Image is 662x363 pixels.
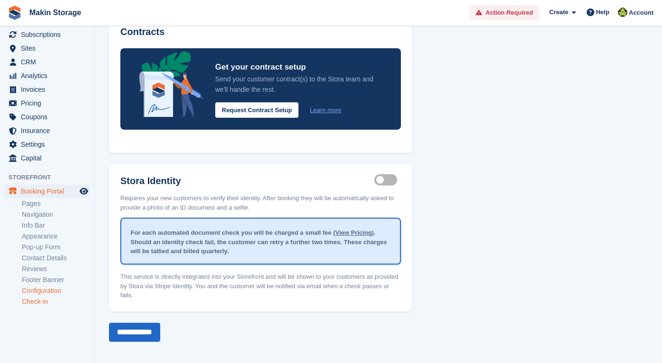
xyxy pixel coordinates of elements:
p: Send your customer contract(s) to the Stora team and we'll handle the rest. [215,74,382,95]
a: Footer Banner [22,275,90,284]
p: This service is directly integrated into your Storefront and will be shown to your customers as p... [120,266,401,300]
a: Makin Storage [26,5,85,20]
a: Action Required [470,5,539,21]
a: menu [5,138,90,151]
label: Identity proof enabled [374,179,401,181]
span: Create [549,8,568,17]
img: stora-icon-8386f47178a22dfd0bd8f6a31ec36ba5ce8667c1dd55bd0f319d3a0aa187defe.svg [8,6,22,20]
img: integrated-contracts-announcement-icon-4bcc16208f3049d2eff6d38435ce2bd7c70663ee5dfbe56b0d99acac82... [139,52,204,117]
span: Coupons [21,110,78,124]
a: menu [5,42,90,55]
span: Booking Portal [21,185,78,198]
span: Action Required [486,8,533,18]
a: Check-in [22,297,90,306]
a: menu [5,69,90,82]
label: Stora Identity [120,176,374,186]
span: Invoices [21,83,78,96]
span: CRM [21,55,78,69]
p: Get your contract setup [215,60,382,74]
a: Navigation [22,210,90,219]
a: menu [5,83,90,96]
a: Pages [22,199,90,208]
a: menu [5,97,90,110]
a: Learn more [310,106,341,115]
p: Requires your new customers to verify their identity. After booking they will be automatically as... [120,188,401,212]
span: Subscriptions [21,28,78,41]
a: menu [5,28,90,41]
span: Analytics [21,69,78,82]
a: Preview store [78,186,90,197]
span: Capital [21,151,78,165]
a: Info Bar [22,221,90,230]
h3: Contracts [120,27,401,37]
a: menu [5,110,90,124]
a: View Pricing [336,229,372,236]
a: Configuration [22,286,90,295]
a: Appearance [22,232,90,241]
span: Settings [21,138,78,151]
a: Pop-up Form [22,243,90,252]
a: menu [5,124,90,137]
a: menu [5,185,90,198]
img: Makin Storage Team [618,8,627,17]
span: Account [629,8,653,18]
a: menu [5,151,90,165]
a: Contact Details [22,254,90,263]
span: Sites [21,42,78,55]
button: Request Contract Setup [215,102,299,118]
a: menu [5,55,90,69]
a: Reviews [22,265,90,274]
span: Pricing [21,97,78,110]
span: Insurance [21,124,78,137]
span: Storefront [9,173,94,182]
div: For each automated document check you will be charged a small fee ( ). Should an identity check f... [121,221,400,264]
span: Help [596,8,609,17]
